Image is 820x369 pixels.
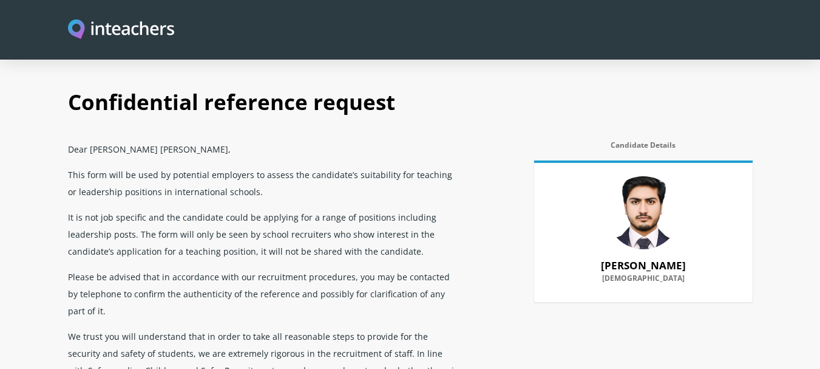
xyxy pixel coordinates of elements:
strong: [PERSON_NAME] [601,258,686,272]
p: Dear [PERSON_NAME] [PERSON_NAME], [68,136,461,162]
label: [DEMOGRAPHIC_DATA] [549,274,738,290]
p: Please be advised that in accordance with our recruitment procedures, you may be contacted by tel... [68,264,461,323]
label: Candidate Details [534,141,753,157]
img: Inteachers [68,19,175,41]
h1: Confidential reference request [68,77,753,136]
p: This form will be used by potential employers to assess the candidate’s suitability for teaching ... [68,162,461,204]
p: It is not job specific and the candidate could be applying for a range of positions including lea... [68,204,461,264]
img: 80567 [607,176,680,249]
a: Visit this site's homepage [68,19,175,41]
